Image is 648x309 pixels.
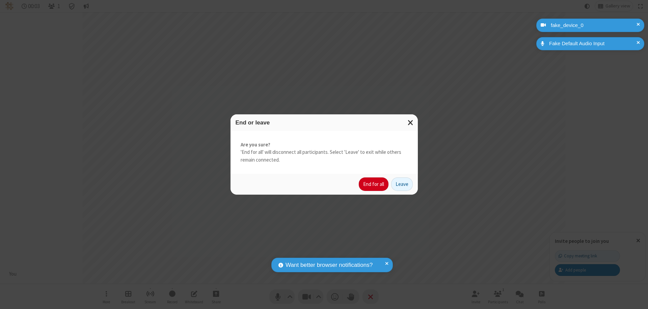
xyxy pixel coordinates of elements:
[548,22,639,29] div: fake_device_0
[359,177,388,191] button: End for all
[391,177,413,191] button: Leave
[241,141,408,149] strong: Are you sure?
[231,131,418,174] div: 'End for all' will disconnect all participants. Select 'Leave' to exit while others remain connec...
[404,114,418,131] button: Close modal
[547,40,639,48] div: Fake Default Audio Input
[286,261,373,270] span: Want better browser notifications?
[236,119,413,126] h3: End or leave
